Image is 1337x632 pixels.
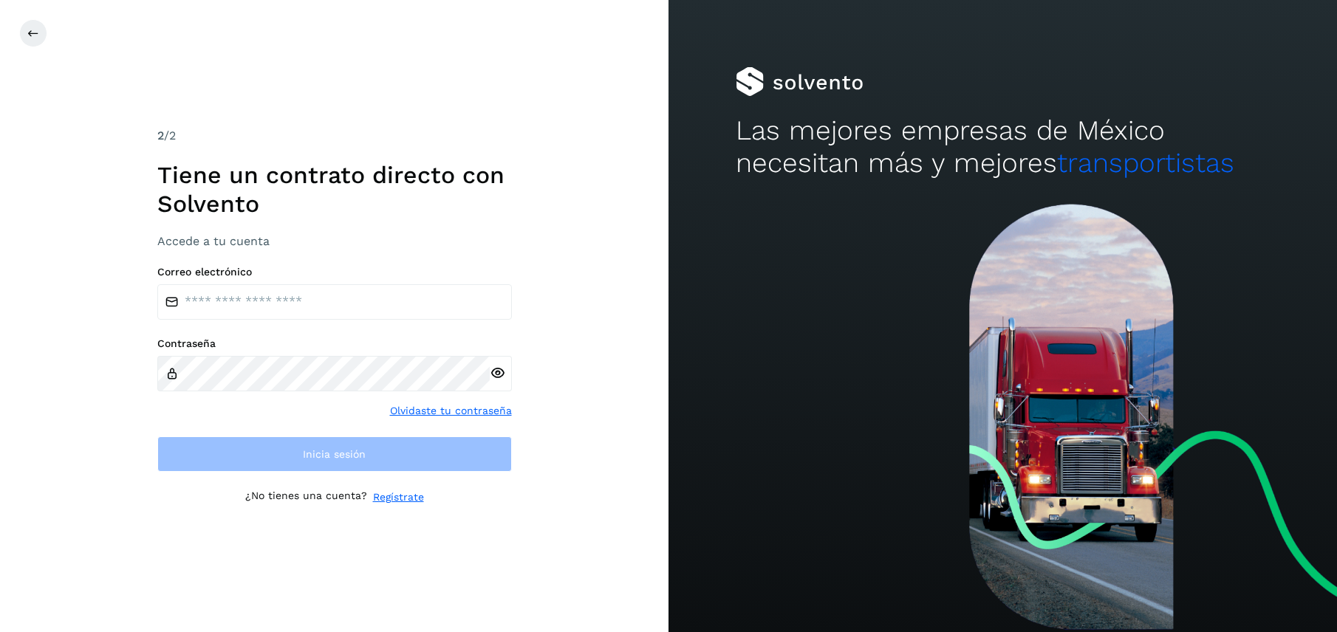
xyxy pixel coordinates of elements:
a: Regístrate [373,490,424,505]
label: Correo electrónico [157,266,512,278]
p: ¿No tienes una cuenta? [245,490,367,505]
label: Contraseña [157,337,512,350]
a: Olvidaste tu contraseña [390,403,512,419]
h1: Tiene un contrato directo con Solvento [157,161,512,218]
span: Inicia sesión [303,449,366,459]
span: transportistas [1057,147,1234,179]
h3: Accede a tu cuenta [157,234,512,248]
span: 2 [157,128,164,142]
h2: Las mejores empresas de México necesitan más y mejores [736,114,1271,180]
div: /2 [157,127,512,145]
button: Inicia sesión [157,436,512,472]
